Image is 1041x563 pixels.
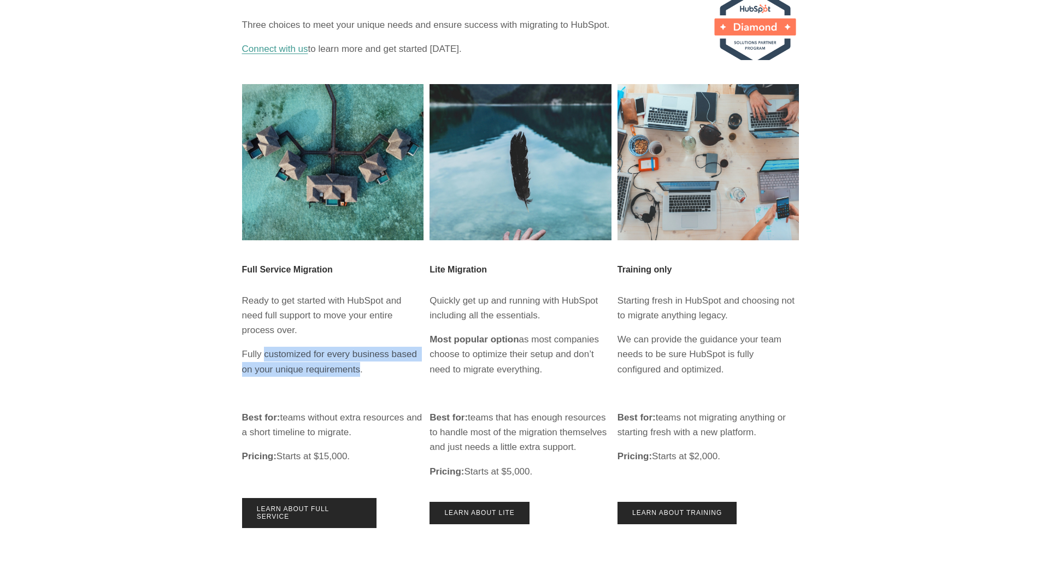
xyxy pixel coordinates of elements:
p: to learn more and get started [DATE]. [242,42,799,56]
a: Learn About Full Service [242,498,377,528]
p: Fully customized for every business based on your unique requirements. [242,347,424,376]
p: We can provide the guidance your team needs to be sure HubSpot is fully configured and optimized. [617,332,799,377]
p: Ready to get started with HubSpot and need full support to move your entire process over. [242,293,424,338]
p: teams that has enough resources to handle most of the migration themselves and just needs a littl... [430,410,611,455]
p: as most companies choose to optimize their setup and don’t need to migrate everything. [430,332,611,377]
strong: Pricing: [617,451,652,461]
strong: Most popular option [430,334,519,345]
p: Starts at $5,000. [430,464,611,479]
a: Learn about training [617,502,737,524]
a: Connect with us [242,44,308,54]
strong: Best for: [242,412,280,423]
h3: Lite Migration [430,264,611,275]
p: Three choices to meet your unique needs and ensure success with migrating to HubSpot. [242,17,799,32]
p: teams not migrating anything or starting fresh with a new platform. [617,410,799,440]
strong: Pricing: [242,451,277,461]
a: Learn about lite [430,502,530,524]
strong: Best for: [617,412,656,423]
p: Starts at $15,000. [242,449,424,464]
p: Starts at $2,000. [617,449,799,464]
p: teams without extra resources and a short timeline to migrate. [242,410,424,440]
strong: Best for: [430,412,468,423]
p: Starting fresh in HubSpot and choosing not to migrate anything legacy. [617,293,799,323]
strong: Pricing: [430,466,464,477]
p: Quickly get up and running with HubSpot including all the essentials. [430,293,611,323]
h3: Full Service Migration [242,264,424,275]
h3: Training only [617,264,799,275]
